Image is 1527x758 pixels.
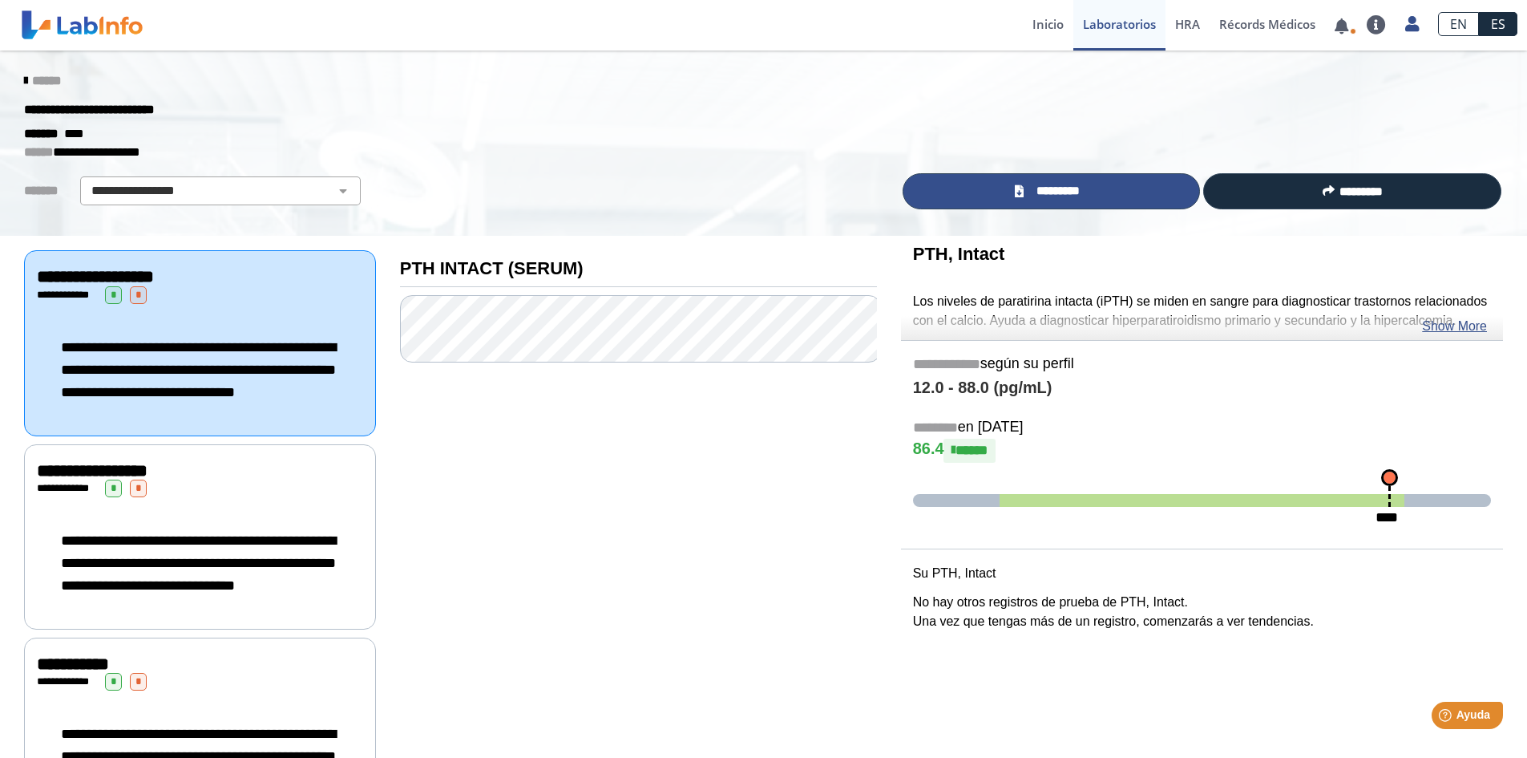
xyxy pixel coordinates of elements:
h4: 86.4 [913,439,1491,463]
span: HRA [1175,16,1200,32]
h5: según su perfil [913,355,1491,374]
a: Show More [1422,317,1487,336]
p: No hay otros registros de prueba de PTH, Intact. Una vez que tengas más de un registro, comenzará... [913,593,1491,631]
b: PTH INTACT (SERUM) [400,258,584,278]
h5: en [DATE] [913,419,1491,437]
iframe: Help widget launcher [1384,695,1509,740]
a: ES [1479,12,1517,36]
p: Los niveles de paratirina intacta (iPTH) se miden en sangre para diagnosticar trastornos relacion... [913,292,1491,330]
a: EN [1438,12,1479,36]
b: PTH, Intact [913,244,1005,264]
h4: 12.0 - 88.0 (pg/mL) [913,379,1491,398]
p: Su PTH, Intact [913,564,1491,583]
